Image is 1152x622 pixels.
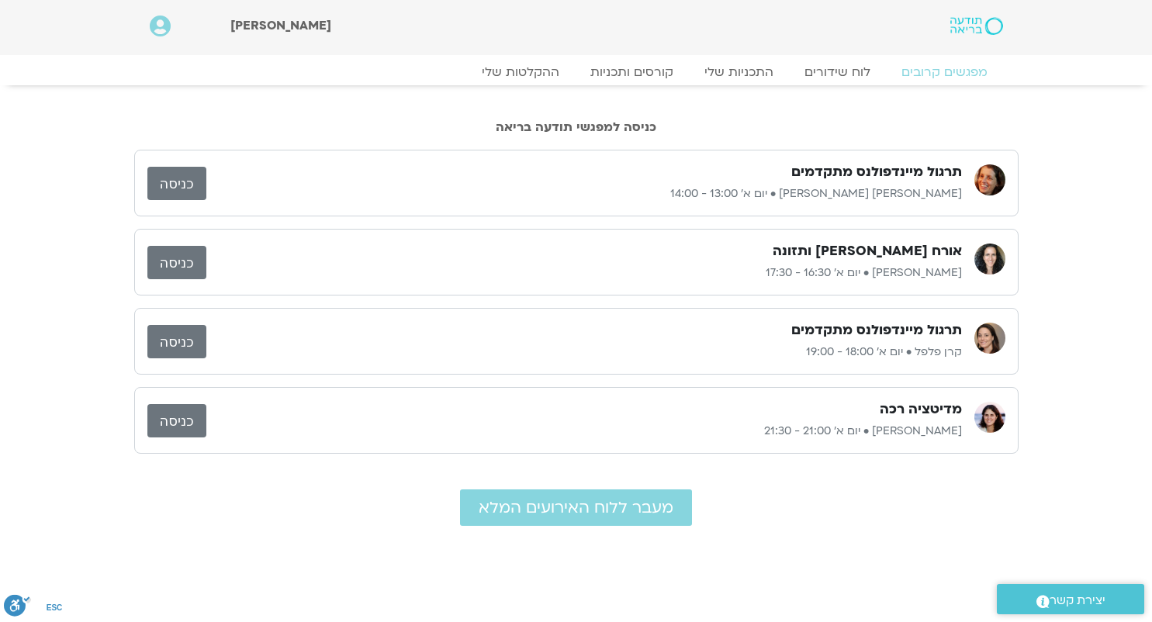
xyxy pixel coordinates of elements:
[134,120,1019,134] h2: כניסה למפגשי תודעה בריאה
[206,264,962,282] p: [PERSON_NAME] • יום א׳ 16:30 - 17:30
[230,17,331,34] span: [PERSON_NAME]
[689,64,789,80] a: התכניות שלי
[460,489,692,526] a: מעבר ללוח האירועים המלא
[466,64,575,80] a: ההקלטות שלי
[150,64,1003,80] nav: Menu
[880,400,962,419] h3: מדיטציה רכה
[206,185,962,203] p: [PERSON_NAME] [PERSON_NAME] • יום א׳ 13:00 - 14:00
[974,323,1005,354] img: קרן פלפל
[791,321,962,340] h3: תרגול מיינדפולנס מתקדמים
[886,64,1003,80] a: מפגשים קרובים
[147,404,206,437] a: כניסה
[789,64,886,80] a: לוח שידורים
[791,163,962,181] h3: תרגול מיינדפולנס מתקדמים
[997,584,1144,614] a: יצירת קשר
[479,499,673,517] span: מעבר ללוח האירועים המלא
[206,343,962,361] p: קרן פלפל • יום א׳ 18:00 - 19:00
[773,242,962,261] h3: אורח [PERSON_NAME] ותזונה
[974,244,1005,275] img: הילה אפללו
[147,325,206,358] a: כניסה
[974,164,1005,195] img: סיגל בירן אבוחצירה
[1050,590,1105,611] span: יצירת קשר
[147,246,206,279] a: כניסה
[974,402,1005,433] img: מיכל גורל
[575,64,689,80] a: קורסים ותכניות
[206,422,962,441] p: [PERSON_NAME] • יום א׳ 21:00 - 21:30
[147,167,206,200] a: כניסה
